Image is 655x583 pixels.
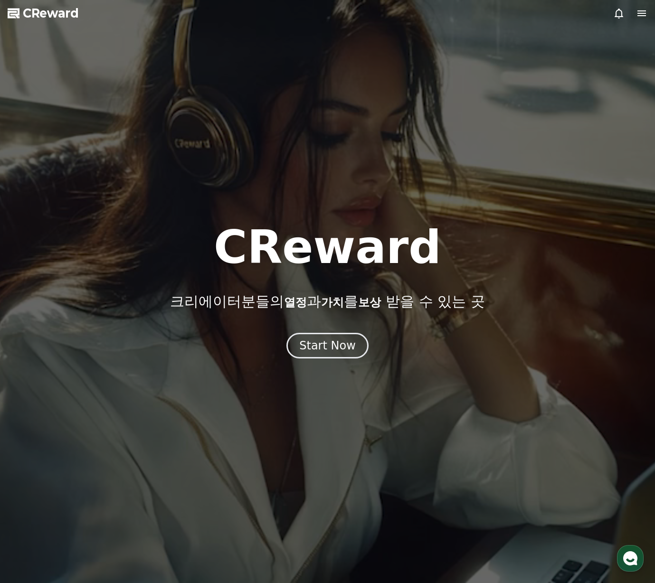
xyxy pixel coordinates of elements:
a: CReward [8,6,79,21]
div: Start Now [299,338,356,353]
a: Start Now [286,342,369,351]
span: CReward [23,6,79,21]
button: Start Now [286,333,369,358]
span: 열정 [284,296,307,309]
span: 보상 [358,296,381,309]
span: 가치 [321,296,344,309]
p: 크리에이터분들의 과 를 받을 수 있는 곳 [170,293,484,310]
h1: CReward [214,225,441,270]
